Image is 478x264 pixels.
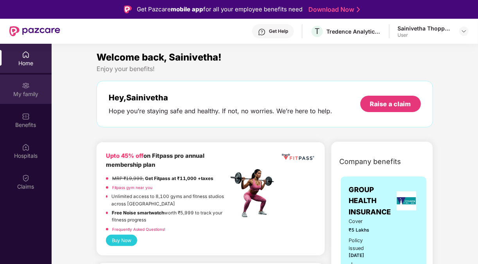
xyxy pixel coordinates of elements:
[228,167,281,219] img: fpp.png
[349,227,372,234] span: ₹5 Lakhs
[339,156,401,167] span: Company benefits
[397,25,452,32] div: Sainivetha Thoppe [PERSON_NAME]
[112,227,165,232] a: Frequently Asked Questions!
[112,185,152,190] a: Fitpass gym near you
[112,209,228,224] p: worth ₹5,999 to track your fitness progress
[281,152,315,162] img: fppp.png
[22,143,30,151] img: svg+xml;base64,PHN2ZyBpZD0iSG9zcGl0YWxzIiB4bWxucz0iaHR0cDovL3d3dy53My5vcmcvMjAwMC9zdmciIHdpZHRoPS...
[349,237,372,252] div: Policy issued
[269,28,288,34] div: Get Help
[109,107,332,115] div: Hope you’re staying safe and healthy. If not, no worries. We’re here to help.
[315,27,320,36] span: T
[112,210,164,216] strong: Free Noise smartwatch
[461,28,467,34] img: svg+xml;base64,PHN2ZyBpZD0iRHJvcGRvd24tMzJ4MzIiIHhtbG5zPSJodHRwOi8vd3d3LnczLm9yZy8yMDAwL3N2ZyIgd2...
[22,174,30,182] img: svg+xml;base64,PHN2ZyBpZD0iQ2xhaW0iIHhtbG5zPSJodHRwOi8vd3d3LnczLm9yZy8yMDAwL3N2ZyIgd2lkdGg9IjIwIi...
[97,52,222,63] span: Welcome back, Sainivetha!
[326,28,381,35] div: Tredence Analytics Solutions Private Limited
[124,5,132,13] img: Logo
[106,235,137,246] button: Buy Now
[9,26,60,36] img: New Pazcare Logo
[22,51,30,59] img: svg+xml;base64,PHN2ZyBpZD0iSG9tZSIgeG1sbnM9Imh0dHA6Ly93d3cudzMub3JnLzIwMDAvc3ZnIiB3aWR0aD0iMjAiIG...
[97,65,433,73] div: Enjoy your benefits!
[145,176,213,181] strong: Get Fitpass at ₹11,000 +taxes
[111,193,228,207] p: Unlimited access to 8,100 gyms and fitness studios across [GEOGRAPHIC_DATA]
[106,152,204,168] b: on Fitpass pro annual membership plan
[171,5,204,13] strong: mobile app
[349,253,364,258] span: [DATE]
[309,5,358,14] a: Download Now
[349,218,372,225] span: Cover
[22,112,30,120] img: svg+xml;base64,PHN2ZyBpZD0iQmVuZWZpdHMiIHhtbG5zPSJodHRwOi8vd3d3LnczLm9yZy8yMDAwL3N2ZyIgd2lkdGg9Ij...
[357,5,360,14] img: Stroke
[106,152,143,159] b: Upto 45% off
[109,93,332,102] div: Hey, Sainivetha
[349,184,395,218] span: GROUP HEALTH INSURANCE
[397,32,452,38] div: User
[397,191,416,210] img: insurerLogo
[22,82,30,89] img: svg+xml;base64,PHN2ZyB3aWR0aD0iMjAiIGhlaWdodD0iMjAiIHZpZXdCb3g9IjAgMCAyMCAyMCIgZmlsbD0ibm9uZSIgeG...
[137,5,303,14] div: Get Pazcare for all your employee benefits need
[258,28,266,36] img: svg+xml;base64,PHN2ZyBpZD0iSGVscC0zMngzMiIgeG1sbnM9Imh0dHA6Ly93d3cudzMub3JnLzIwMDAvc3ZnIiB3aWR0aD...
[370,100,411,108] div: Raise a claim
[112,176,144,181] del: MRP ₹19,999,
